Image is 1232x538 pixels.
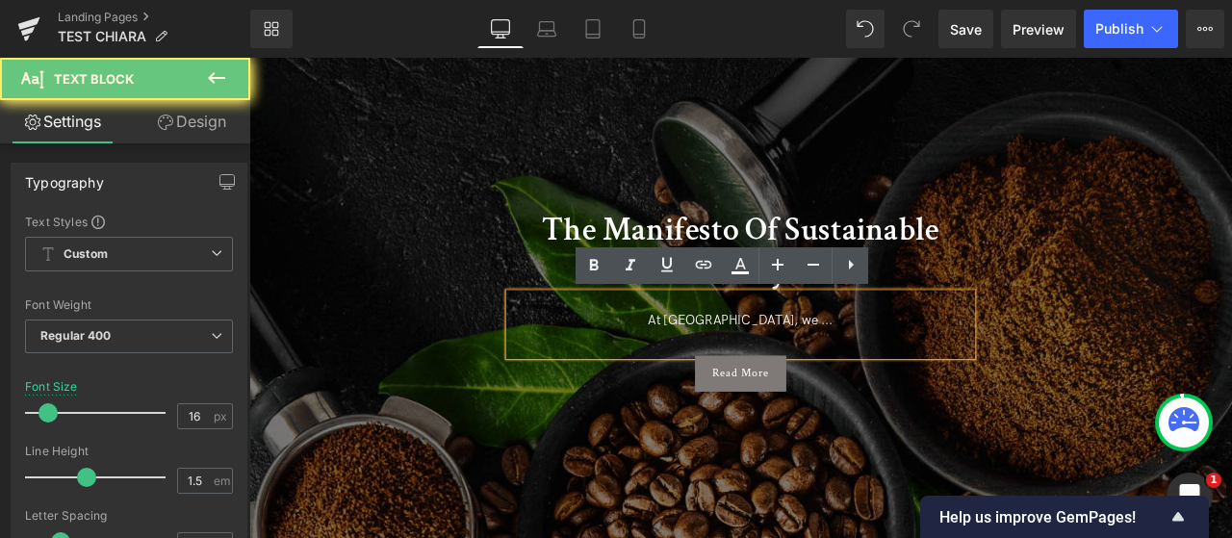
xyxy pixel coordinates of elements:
div: Letter Spacing [25,509,233,523]
a: Tablet [570,10,616,48]
a: Mobile [616,10,662,48]
a: Desktop [477,10,524,48]
p: At [GEOGRAPHIC_DATA], we ... [308,302,857,322]
button: Undo [846,10,885,48]
div: Text Styles [25,214,233,229]
b: Custom [64,246,108,263]
button: Redo [892,10,931,48]
span: 1 [1206,473,1221,488]
button: More [1186,10,1224,48]
span: Read More [549,366,616,382]
h2: The Manifesto Of Sustainable Beauty [308,179,857,279]
b: Regular 400 [40,328,112,343]
button: Publish [1084,10,1178,48]
span: em [214,474,230,487]
a: New Library [250,10,293,48]
span: Help us improve GemPages! [939,508,1167,526]
div: Font Weight [25,298,233,312]
span: TEST CHIARA [58,29,146,44]
a: Landing Pages [58,10,250,25]
button: Show survey - Help us improve GemPages! [939,505,1190,528]
span: Publish [1095,21,1143,37]
span: Preview [1013,19,1065,39]
a: Laptop [524,10,570,48]
a: Preview [1001,10,1076,48]
div: Font Size [25,380,78,394]
span: Save [950,19,982,39]
div: Typography [25,164,104,191]
a: Read More [528,353,636,396]
span: Text Block [54,71,134,87]
span: px [214,410,230,423]
a: Design [129,100,254,143]
div: Line Height [25,445,233,458]
iframe: Intercom live chat [1167,473,1213,519]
